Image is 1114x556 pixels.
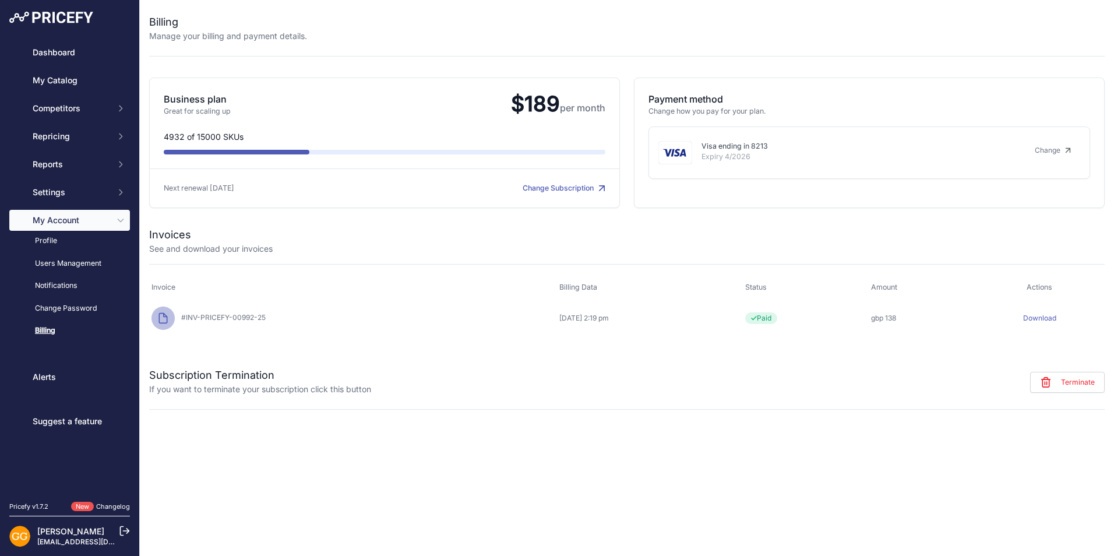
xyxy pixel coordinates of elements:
span: $189 [502,91,605,117]
span: per month [560,102,605,114]
span: #INV-PRICEFY-00992-25 [177,313,266,322]
span: Invoice [151,283,175,291]
span: Billing Data [559,283,597,291]
p: Payment method [648,92,1090,106]
p: Business plan [164,92,502,106]
a: Billing [9,321,130,341]
a: My Catalog [9,70,130,91]
img: Pricefy Logo [9,12,93,23]
a: Change Subscription [523,184,605,192]
a: Download [1023,314,1056,322]
p: If you want to terminate your subscription click this button [149,383,371,395]
span: Competitors [33,103,109,114]
button: Repricing [9,126,130,147]
nav: Sidebar [9,42,130,488]
p: See and download your invoices [149,243,273,255]
span: Actions [1027,283,1052,291]
a: Suggest a feature [9,411,130,432]
span: Terminate [1061,378,1095,387]
a: Users Management [9,254,130,274]
span: Paid [745,312,777,324]
button: Terminate [1030,372,1105,393]
a: [PERSON_NAME] [37,526,104,536]
p: Manage your billing and payment details. [149,30,307,42]
p: Visa ending in 8213 [701,141,1016,152]
a: Changelog [96,502,130,511]
h2: Invoices [149,227,191,243]
div: Pricefy v1.7.2 [9,502,48,512]
h2: Subscription Termination [149,367,371,383]
a: Notifications [9,276,130,296]
a: Change Password [9,298,130,319]
span: Repricing [33,131,109,142]
p: 4932 of 15000 SKUs [164,131,605,143]
a: [EMAIL_ADDRESS][DOMAIN_NAME] [37,537,159,546]
a: Dashboard [9,42,130,63]
p: Expiry 4/2026 [701,152,1016,163]
h2: Billing [149,14,307,30]
button: Competitors [9,98,130,119]
span: Amount [871,283,897,291]
span: Reports [33,159,109,170]
span: My Account [33,214,109,226]
p: Next renewal [DATE] [164,183,385,194]
div: [DATE] 2:19 pm [559,314,741,323]
a: Profile [9,231,130,251]
p: Great for scaling up [164,106,502,117]
span: Status [745,283,767,291]
button: Reports [9,154,130,175]
a: Change [1025,141,1080,160]
span: Settings [33,186,109,198]
a: Alerts [9,367,130,388]
span: New [71,502,94,512]
button: Settings [9,182,130,203]
button: My Account [9,210,130,231]
p: Change how you pay for your plan. [648,106,1090,117]
div: gbp 138 [871,314,972,323]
